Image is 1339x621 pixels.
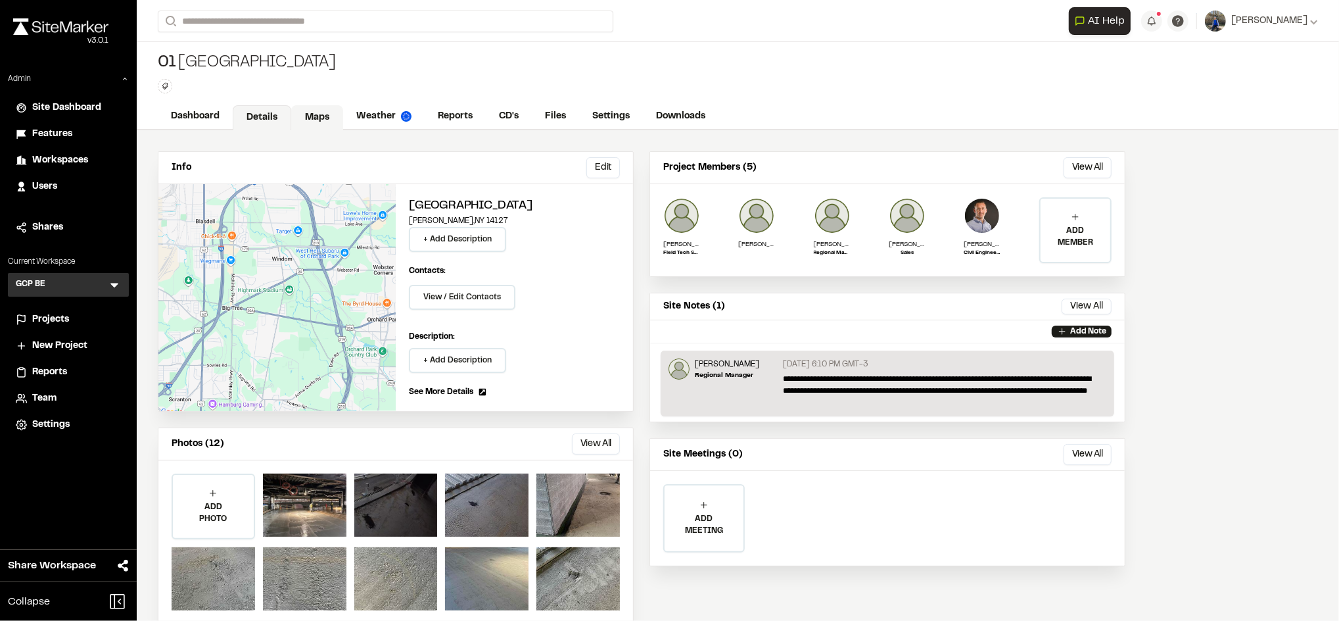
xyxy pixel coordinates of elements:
a: Team [16,391,121,406]
span: Settings [32,418,70,432]
p: Regional Manager [814,249,851,257]
a: Shares [16,220,121,235]
p: Photos (12) [172,437,224,451]
span: See More Details [409,386,473,398]
span: Reports [32,365,67,380]
p: [PERSON_NAME] [814,239,851,249]
button: Edit Tags [158,79,172,93]
h3: GCP BE [16,278,45,291]
div: Oh geez...please don't... [13,35,108,47]
img: Craig Boucher [814,197,851,234]
span: [PERSON_NAME] [1231,14,1307,28]
a: Settings [16,418,121,432]
a: Reports [16,365,121,380]
button: Search [158,11,181,32]
a: Downloads [643,104,718,129]
img: James Rosso [663,197,700,234]
button: View / Edit Contacts [409,285,515,310]
a: Details [233,105,291,130]
a: Reports [425,104,486,129]
p: Contacts: [409,265,446,277]
p: [PERSON_NAME] [738,239,775,249]
p: [DATE] 6:10 PM GMT-3 [784,359,869,370]
span: AI Help [1088,13,1125,29]
h2: [GEOGRAPHIC_DATA] [409,197,620,215]
a: Settings [579,104,643,129]
p: Site Meetings (0) [663,447,743,462]
p: [PERSON_NAME] [695,359,759,370]
p: Sales [889,249,926,257]
span: New Project [32,339,87,353]
a: New Project [16,339,121,353]
p: Current Workspace [8,256,129,268]
button: Open AI Assistant [1069,7,1131,35]
p: ADD MEETING [665,513,743,537]
a: Features [16,127,121,141]
p: Field Tech Service Rep. [663,249,700,257]
img: Landon Messal [964,197,1000,234]
span: Site Dashboard [32,101,101,115]
p: Site Notes (1) [663,299,725,314]
p: Add Note [1070,326,1106,337]
p: [PERSON_NAME] [889,239,926,249]
a: Workspaces [16,153,121,168]
p: [PERSON_NAME] , NY 14127 [409,215,620,227]
a: Files [532,104,579,129]
a: Projects [16,312,121,327]
img: User [1205,11,1226,32]
a: Dashboard [158,104,233,129]
a: CD's [486,104,532,129]
button: Edit [586,157,620,178]
a: Maps [291,105,343,130]
button: + Add Description [409,348,506,373]
a: Site Dashboard [16,101,121,115]
span: Projects [32,312,69,327]
button: View All [1064,157,1112,178]
span: Shares [32,220,63,235]
span: Features [32,127,72,141]
p: [PERSON_NAME] [964,239,1000,249]
div: Open AI Assistant [1069,7,1136,35]
p: Admin [8,73,31,85]
span: Users [32,180,57,194]
img: precipai.png [401,111,411,122]
a: Weather [343,104,425,129]
div: [GEOGRAPHIC_DATA] [158,53,335,74]
button: + Add Description [409,227,506,252]
img: Craig Boucher [669,359,690,380]
button: View All [1062,299,1112,314]
button: View All [572,434,620,455]
button: View All [1064,444,1112,465]
span: Team [32,391,57,406]
p: Info [172,161,191,175]
span: Share Workspace [8,558,96,574]
button: [PERSON_NAME] [1205,11,1318,32]
img: rebrand.png [13,18,108,35]
img: Adham Bataineh [738,197,775,234]
span: 01 [158,53,176,74]
img: Mark Kennedy [889,197,926,234]
span: Workspaces [32,153,88,168]
p: [PERSON_NAME] [663,239,700,249]
a: Users [16,180,121,194]
p: Project Members (5) [663,161,757,175]
p: ADD PHOTO [173,501,254,525]
p: Regional Manager [695,370,759,380]
span: Collapse [8,594,50,610]
p: ADD MEMBER [1041,225,1110,249]
p: Description: [409,331,620,343]
p: Civil Engineer, SC# 35858 [964,249,1000,257]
